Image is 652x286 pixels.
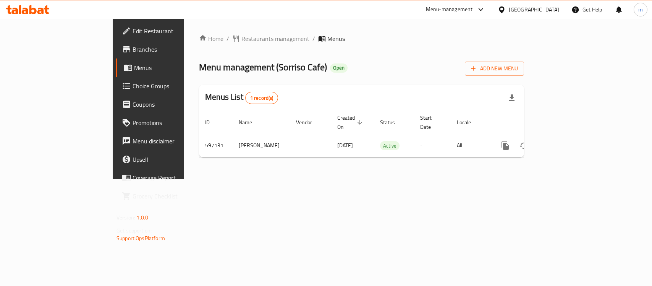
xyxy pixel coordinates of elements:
button: Add New Menu [465,62,524,76]
span: Name [239,118,262,127]
span: Grocery Checklist [133,192,215,201]
span: Upsell [133,155,215,164]
a: Promotions [116,114,222,132]
td: All [451,134,490,157]
a: Restaurants management [232,34,309,43]
button: more [496,136,514,155]
a: Edit Restaurant [116,22,222,40]
span: Locale [457,118,481,127]
span: Open [330,65,348,71]
h2: Menus List [205,91,278,104]
span: Choice Groups [133,81,215,91]
a: Coverage Report [116,169,222,187]
span: Menus [327,34,345,43]
th: Actions [490,111,576,134]
span: Branches [133,45,215,54]
div: Export file [503,89,521,107]
span: Active [380,141,400,150]
button: Change Status [514,136,533,155]
a: Grocery Checklist [116,187,222,205]
span: Status [380,118,405,127]
a: Branches [116,40,222,58]
table: enhanced table [199,111,576,158]
div: Open [330,63,348,73]
span: Coverage Report [133,173,215,182]
span: Menu management ( Sorriso Cafe ) [199,58,327,76]
span: Restaurants management [241,34,309,43]
span: ID [205,118,220,127]
a: Support.OpsPlatform [116,233,165,243]
span: Get support on: [116,226,152,236]
nav: breadcrumb [199,34,524,43]
span: Promotions [133,118,215,127]
a: Menu disclaimer [116,132,222,150]
a: Upsell [116,150,222,169]
span: Menus [134,63,215,72]
a: Coupons [116,95,222,114]
span: Coupons [133,100,215,109]
span: Vendor [296,118,322,127]
td: [PERSON_NAME] [233,134,290,157]
span: Created On [337,113,365,132]
span: 1.0.0 [136,213,148,223]
div: [GEOGRAPHIC_DATA] [509,5,559,14]
span: Version: [116,213,135,223]
span: 1 record(s) [246,94,278,102]
span: Menu disclaimer [133,136,215,146]
span: m [638,5,643,14]
span: Start Date [420,113,442,132]
a: Menus [116,58,222,77]
a: Choice Groups [116,77,222,95]
span: Edit Restaurant [133,26,215,36]
td: - [414,134,451,157]
div: Menu-management [426,5,473,14]
span: Add New Menu [471,64,518,73]
span: [DATE] [337,140,353,150]
li: / [312,34,315,43]
li: / [227,34,229,43]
